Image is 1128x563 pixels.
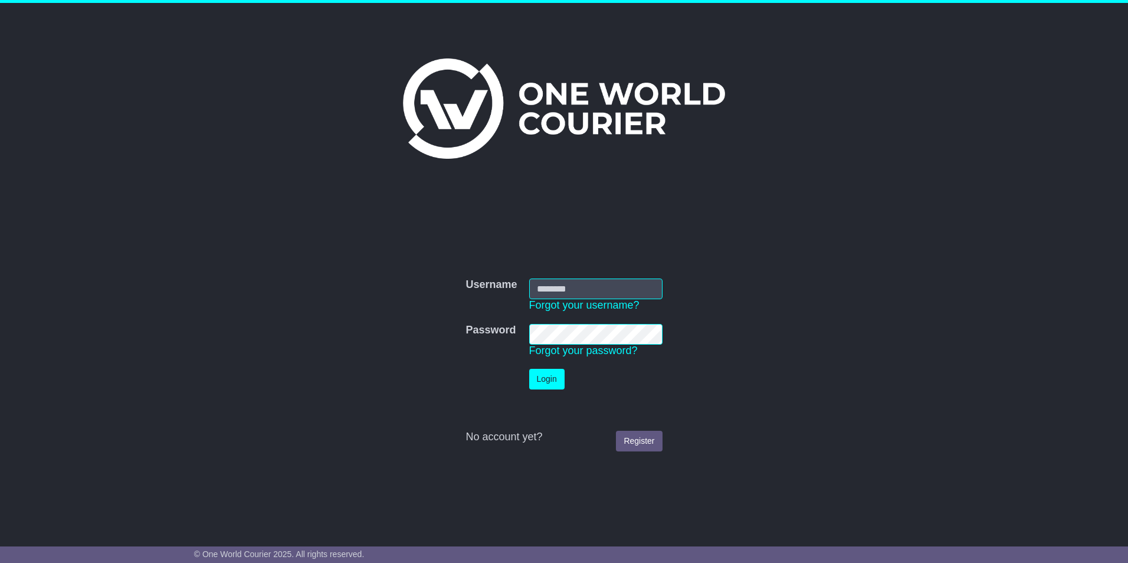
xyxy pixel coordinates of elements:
img: One World [403,58,725,159]
button: Login [529,369,565,389]
a: Forgot your password? [529,345,638,356]
a: Register [616,431,662,451]
div: No account yet? [465,431,662,444]
span: © One World Courier 2025. All rights reserved. [194,549,365,559]
label: Password [465,324,516,337]
a: Forgot your username? [529,299,640,311]
label: Username [465,279,517,292]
